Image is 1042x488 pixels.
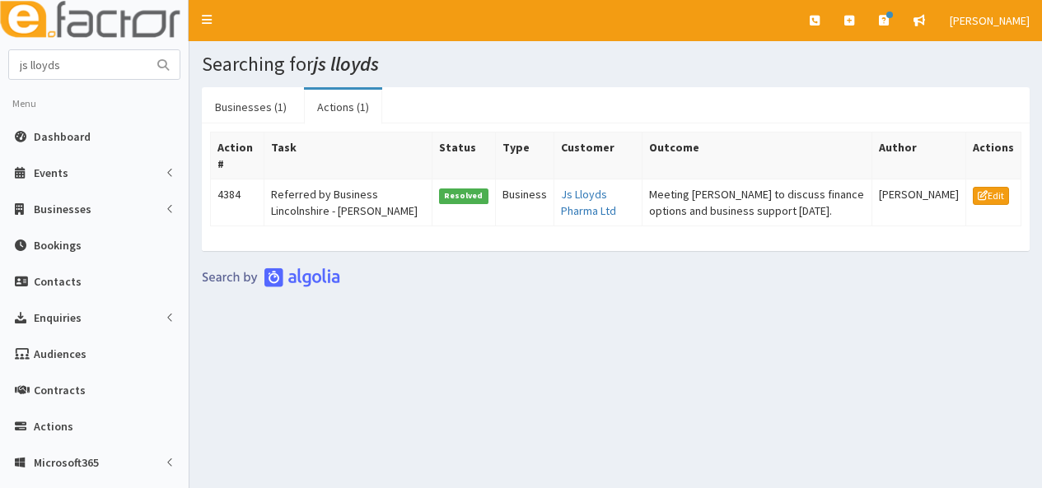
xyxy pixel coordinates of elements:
a: Businesses (1) [202,90,300,124]
td: [PERSON_NAME] [871,179,965,226]
i: js lloyds [313,51,379,77]
span: Contacts [34,274,82,289]
a: Edit [973,187,1009,205]
span: Enquiries [34,310,82,325]
th: Status [432,132,496,179]
span: Contracts [34,383,86,397]
td: Referred by Business Lincolnshire - [PERSON_NAME] [264,179,432,226]
td: Business [495,179,554,226]
span: Audiences [34,346,86,361]
span: Resolved [439,188,488,203]
th: Actions [965,132,1021,179]
span: Actions [34,419,73,434]
img: search-by-algolia-light-background.png [202,267,340,287]
span: Events [34,165,68,180]
td: Meeting [PERSON_NAME] to discuss finance options and business support [DATE]. [642,179,871,226]
td: 4384 [211,179,264,226]
span: Dashboard [34,129,91,144]
span: Microsoft365 [34,455,99,470]
h1: Searching for [202,53,1030,75]
a: Actions (1) [304,90,382,124]
th: Task [264,132,432,179]
th: Outcome [642,132,871,179]
input: Search... [9,50,147,79]
th: Action # [211,132,264,179]
span: Bookings [34,238,82,253]
th: Customer [554,132,642,179]
th: Type [495,132,554,179]
span: Businesses [34,202,91,216]
span: [PERSON_NAME] [950,13,1030,28]
a: Js Lloyds Pharma Ltd [561,187,616,218]
th: Author [871,132,965,179]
